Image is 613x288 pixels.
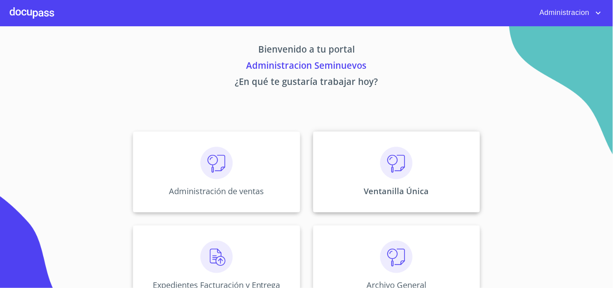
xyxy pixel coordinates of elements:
[533,6,603,19] button: account of current user
[533,6,594,19] span: Administracion
[380,241,413,273] img: consulta.png
[58,59,556,75] p: Administracion Seminuevos
[200,241,233,273] img: carga.png
[380,147,413,179] img: consulta.png
[169,186,264,197] p: Administración de ventas
[58,75,556,91] p: ¿En qué te gustaría trabajar hoy?
[200,147,233,179] img: consulta.png
[364,186,429,197] p: Ventanilla Única
[58,42,556,59] p: Bienvenido a tu portal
